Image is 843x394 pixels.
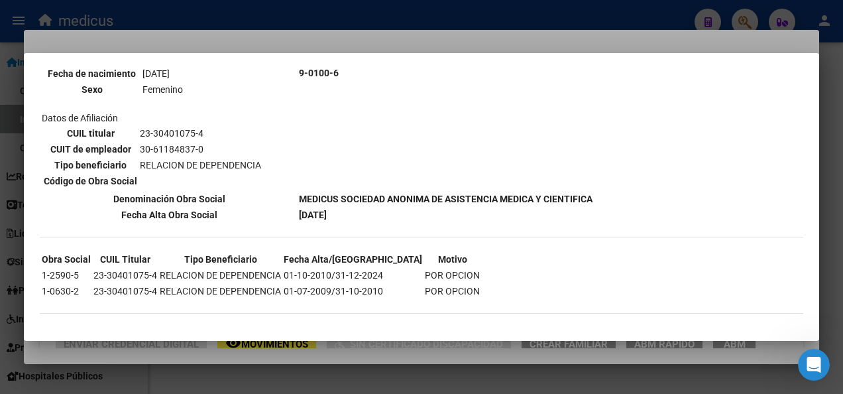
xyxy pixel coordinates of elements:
[41,208,297,222] th: Fecha Alta Obra Social
[424,252,480,267] th: Motivo
[41,192,297,206] th: Denominación Obra Social
[283,252,423,267] th: Fecha Alta/[GEOGRAPHIC_DATA]
[424,284,480,298] td: POR OPCION
[139,126,262,141] td: 23-30401075-4
[283,268,423,283] td: 01-10-2010/31-12-2024
[142,66,295,81] td: [DATE]
[43,174,138,188] th: Código de Obra Social
[41,252,91,267] th: Obra Social
[159,252,282,267] th: Tipo Beneficiario
[43,126,138,141] th: CUIL titular
[41,268,91,283] td: 1-2590-5
[139,142,262,157] td: 30-61184837-0
[299,194,592,204] b: MEDICUS SOCIEDAD ANONIMA DE ASISTENCIA MEDICA Y CIENTIFICA
[93,252,158,267] th: CUIL Titular
[299,210,327,220] b: [DATE]
[142,82,295,97] td: Femenino
[43,82,140,97] th: Sexo
[43,142,138,157] th: CUIT de empleador
[139,158,262,172] td: RELACION DE DEPENDENCIA
[93,284,158,298] td: 23-30401075-4
[424,268,480,283] td: POR OPCION
[299,68,339,78] b: 9-0100-6
[159,284,282,298] td: RELACION DE DEPENDENCIA
[798,349,830,381] iframe: Intercom live chat
[159,268,282,283] td: RELACION DE DEPENDENCIA
[93,268,158,283] td: 23-30401075-4
[283,284,423,298] td: 01-07-2009/31-10-2010
[43,158,138,172] th: Tipo beneficiario
[41,284,91,298] td: 1-0630-2
[43,66,140,81] th: Fecha de nacimiento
